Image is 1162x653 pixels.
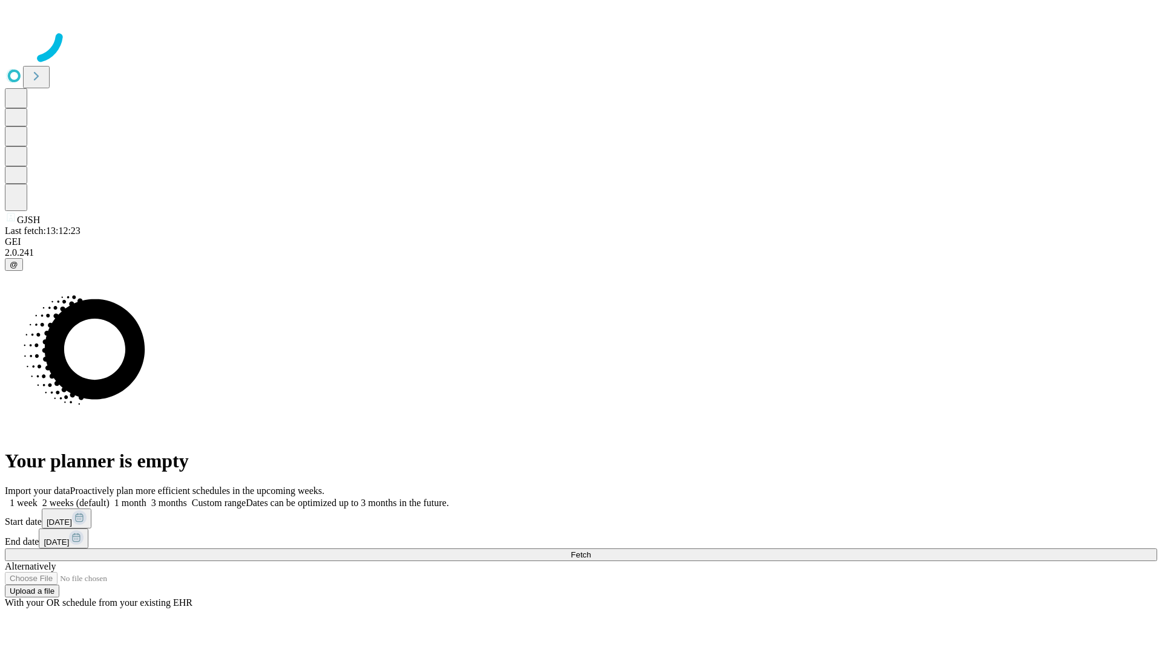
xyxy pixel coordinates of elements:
[192,498,246,508] span: Custom range
[17,215,40,225] span: GJSH
[5,486,70,496] span: Import your data
[5,450,1157,472] h1: Your planner is empty
[10,498,38,508] span: 1 week
[47,518,72,527] span: [DATE]
[5,226,80,236] span: Last fetch: 13:12:23
[44,538,69,547] span: [DATE]
[5,508,1157,528] div: Start date
[246,498,448,508] span: Dates can be optimized up to 3 months in the future.
[39,528,88,548] button: [DATE]
[571,550,591,559] span: Fetch
[5,236,1157,247] div: GEI
[5,561,56,571] span: Alternatively
[10,260,18,269] span: @
[5,585,59,597] button: Upload a file
[5,548,1157,561] button: Fetch
[114,498,146,508] span: 1 month
[151,498,187,508] span: 3 months
[5,597,192,608] span: With your OR schedule from your existing EHR
[5,528,1157,548] div: End date
[42,508,91,528] button: [DATE]
[42,498,110,508] span: 2 weeks (default)
[5,247,1157,258] div: 2.0.241
[70,486,324,496] span: Proactively plan more efficient schedules in the upcoming weeks.
[5,258,23,271] button: @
